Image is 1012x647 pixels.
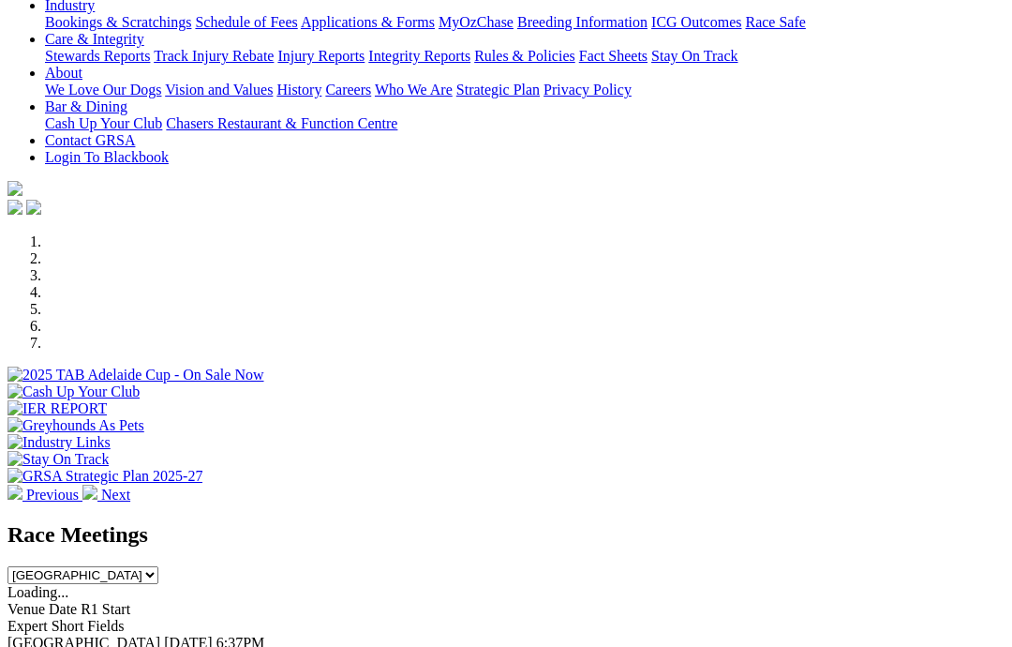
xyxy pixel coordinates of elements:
a: Contact GRSA [45,132,135,148]
a: Track Injury Rebate [154,48,274,64]
a: Stewards Reports [45,48,150,64]
span: Loading... [7,584,68,600]
div: Industry [45,14,1005,31]
span: Short [52,618,84,634]
a: We Love Our Dogs [45,82,161,98]
span: R1 Start [81,601,130,617]
img: facebook.svg [7,200,22,215]
a: Applications & Forms [301,14,435,30]
a: Rules & Policies [474,48,575,64]
a: Stay On Track [651,48,737,64]
a: MyOzChase [439,14,513,30]
img: Cash Up Your Club [7,384,140,400]
a: Injury Reports [277,48,365,64]
span: Fields [87,618,124,634]
span: Date [49,601,77,617]
img: chevron-right-pager-white.svg [82,485,97,500]
img: twitter.svg [26,200,41,215]
a: Who We Are [375,82,453,98]
a: Privacy Policy [543,82,632,98]
img: IER REPORT [7,400,107,417]
img: logo-grsa-white.png [7,181,22,196]
span: Venue [7,601,45,617]
div: Care & Integrity [45,48,1005,65]
img: chevron-left-pager-white.svg [7,485,22,500]
a: About [45,65,82,81]
a: Fact Sheets [579,48,647,64]
div: About [45,82,1005,98]
a: Strategic Plan [456,82,540,98]
a: Breeding Information [517,14,647,30]
a: Chasers Restaurant & Function Centre [166,115,397,131]
h2: Race Meetings [7,522,1005,548]
img: Greyhounds As Pets [7,417,144,434]
a: Bookings & Scratchings [45,14,191,30]
span: Next [101,487,130,503]
img: Stay On Track [7,451,109,468]
a: Vision and Values [165,82,273,98]
a: Login To Blackbook [45,149,169,165]
a: Previous [7,487,82,503]
a: ICG Outcomes [651,14,741,30]
a: History [276,82,321,98]
a: Care & Integrity [45,31,144,47]
img: 2025 TAB Adelaide Cup - On Sale Now [7,367,264,384]
a: Bar & Dining [45,98,127,114]
a: Race Safe [745,14,805,30]
a: Cash Up Your Club [45,115,162,131]
img: Industry Links [7,434,111,451]
a: Next [82,487,130,503]
a: Schedule of Fees [195,14,297,30]
a: Integrity Reports [368,48,470,64]
a: Careers [325,82,371,98]
span: Previous [26,487,79,503]
span: Expert [7,618,48,634]
img: GRSA Strategic Plan 2025-27 [7,468,202,485]
div: Bar & Dining [45,115,1005,132]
